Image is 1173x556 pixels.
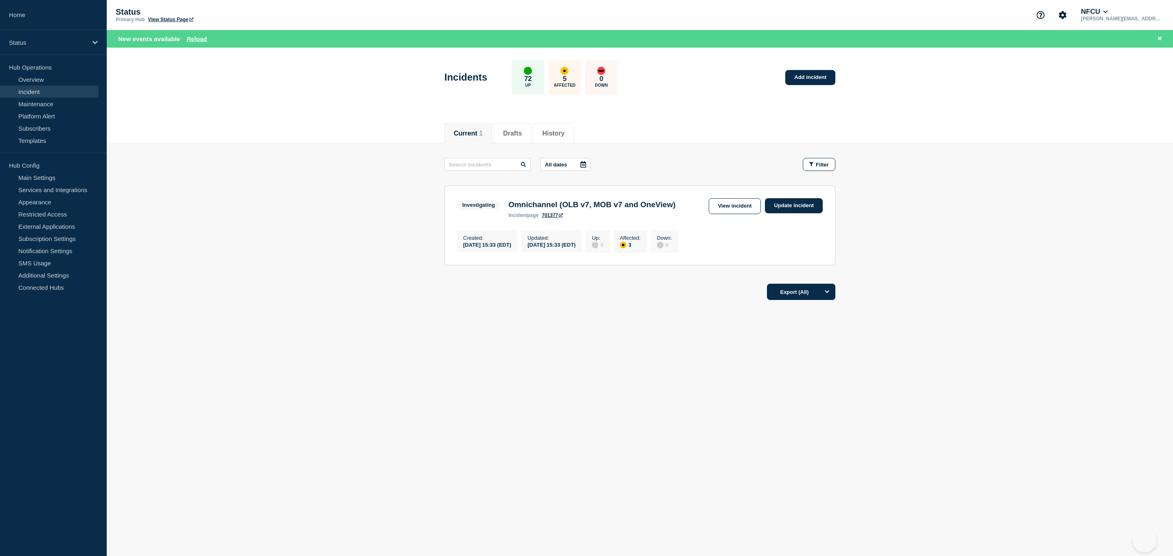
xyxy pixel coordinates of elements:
[620,242,626,248] div: affected
[785,70,835,85] a: Add incident
[444,158,531,171] input: Search incidents
[454,130,483,137] button: Current 1
[657,241,672,248] div: 0
[508,212,527,218] span: incident
[765,198,823,213] a: Update incident
[508,212,538,218] p: page
[503,130,522,137] button: Drafts
[463,241,511,248] div: [DATE] 15:33 (EDT)
[118,35,180,42] span: New events available
[1079,16,1164,22] p: [PERSON_NAME][EMAIL_ADDRESS][DOMAIN_NAME]
[554,83,576,88] p: Affected
[444,72,487,83] h1: Incidents
[767,284,835,300] button: Export (All)
[116,17,145,22] p: Primary Hub
[819,284,835,300] button: Options
[524,75,532,83] p: 72
[479,130,483,137] span: 1
[816,162,829,168] span: Filter
[542,212,563,218] a: 701377
[148,17,193,22] a: View Status Page
[527,235,576,241] p: Updated :
[803,158,835,171] button: Filter
[620,241,641,248] div: 3
[545,162,567,168] p: All dates
[457,200,500,210] span: Investigating
[508,200,675,209] h3: Omnichannel (OLB v7, MOB v7 and OneView)
[524,67,532,75] div: up
[1032,7,1049,24] button: Support
[540,158,591,171] button: All dates
[116,7,279,17] p: Status
[620,235,641,241] p: Affected :
[563,75,567,83] p: 5
[525,83,531,88] p: Up
[657,235,672,241] p: Down :
[187,35,207,42] button: Reload
[592,242,598,248] div: disabled
[542,130,565,137] button: History
[709,198,761,214] a: View incident
[527,241,576,248] div: [DATE] 15:33 (EDT)
[592,241,603,248] div: 0
[9,39,87,46] p: Status
[1132,528,1157,552] iframe: Help Scout Beacon - Open
[597,67,605,75] div: down
[600,75,603,83] p: 0
[560,67,569,75] div: affected
[1054,7,1071,24] button: Account settings
[1079,8,1109,16] button: NFCU
[463,235,511,241] p: Created :
[595,83,608,88] p: Down
[592,235,603,241] p: Up :
[657,242,663,248] div: disabled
